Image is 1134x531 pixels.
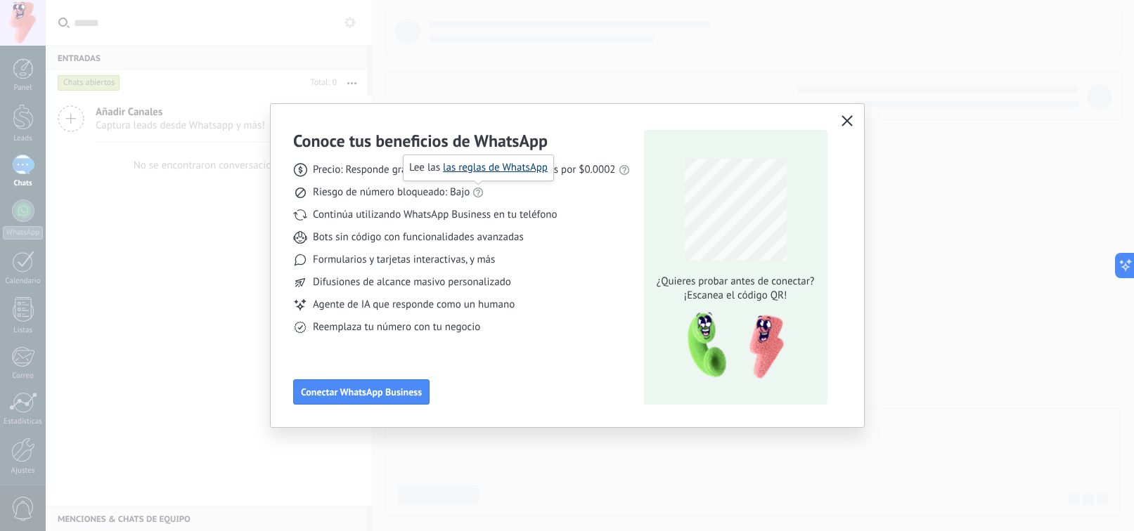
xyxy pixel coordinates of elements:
[313,275,511,289] span: Difusiones de alcance masivo personalizado
[676,308,787,383] img: qr-pic-1x.png
[301,387,422,397] span: Conectar WhatsApp Business
[313,163,616,177] span: Precio: Responde gratis o inicia nuevas conversaciones por $0.0002
[313,185,470,199] span: Riesgo de número bloqueado: Bajo
[443,161,548,174] a: las reglas de WhatsApp
[409,161,548,175] span: Lee las
[313,230,524,244] span: Bots sin código con funcionalidades avanzadas
[293,379,430,405] button: Conectar WhatsApp Business
[313,253,495,267] span: Formularios y tarjetas interactivas, y más
[293,130,548,152] h3: Conoce tus beneficios de WhatsApp
[313,320,480,334] span: Reemplaza tu número con tu negocio
[313,298,515,312] span: Agente de IA que responde como un humano
[313,208,557,222] span: Continúa utilizando WhatsApp Business en tu teléfono
[652,289,818,303] span: ¡Escanea el código QR!
[652,275,818,289] span: ¿Quieres probar antes de conectar?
